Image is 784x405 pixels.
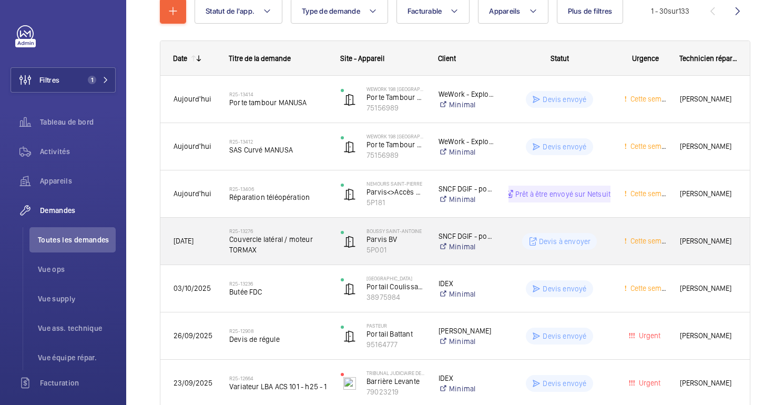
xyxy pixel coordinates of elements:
font: 03/10/2025 [174,284,211,292]
font: Devis de régule [229,335,280,343]
font: Type de demande [302,7,360,15]
font: Aujourd'hui [174,189,211,198]
font: Portail Coulissant vitré [366,282,441,291]
font: Statut de l'app. [206,7,254,15]
font: WeWork 198 [GEOGRAPHIC_DATA] - Portes [366,133,465,139]
font: [PERSON_NAME] [680,237,731,245]
font: [PERSON_NAME] [680,95,731,103]
font: [PERSON_NAME] [680,379,731,387]
a: Minimal [439,147,495,157]
font: [GEOGRAPHIC_DATA] [366,275,412,281]
font: R25-13276 [229,228,253,234]
font: Porte tambour MANUSA [229,98,307,107]
font: Minimal [449,100,475,109]
font: Appareils [40,177,72,185]
font: Tableau de bord [40,118,94,126]
font: Butée FDC [229,288,262,296]
font: Plus de filtres [568,7,613,15]
font: Activités [40,147,70,156]
font: 5P181 [366,198,385,207]
font: [PERSON_NAME] [680,331,731,340]
font: IDEX [439,374,453,382]
button: Filtres1 [11,67,116,93]
font: NEMOURS SAINT-PIERRE [366,180,422,187]
font: 1 - 30 [651,7,668,15]
font: Barrière Levante [366,377,420,386]
font: Urgence [632,54,659,63]
font: Vue ops [38,265,65,274]
font: Variateur LBA ACS 101 - h25 - 1 [229,382,327,391]
img: automatic_door.svg [343,140,356,153]
font: Facturation [40,379,79,387]
font: Aujourd'hui [174,95,211,103]
font: [PERSON_NAME] [680,189,731,198]
font: Toutes les demandes [38,236,109,244]
font: Porte Tambour entrée Bâtiment [366,93,468,102]
font: 1 [91,76,94,84]
font: Urgent [639,379,660,387]
font: 95164777 [366,340,398,349]
font: Minimal [449,290,475,298]
font: 133 [678,7,689,15]
font: 38975984 [366,293,400,301]
img: automatic_door.svg [343,330,356,342]
font: sur [668,7,678,15]
font: Urgent [639,331,660,340]
img: automatic_door.svg [343,93,356,106]
font: Minimal [449,242,475,251]
font: Aujourd'hui [174,142,211,150]
font: BOUSSY SAINT-ANTOINE [366,228,422,234]
img: automatic_door.svg [343,282,356,295]
font: Cette semaine [630,142,675,150]
font: Devis envoyé [543,285,586,293]
font: Couvercle latéral / moteur TORMAX [229,235,313,254]
font: Statut [551,54,569,63]
font: WeWork - Exploitation de WeWork [439,90,548,98]
font: R25-12664 [229,375,253,381]
font: Réparation téléopération [229,193,310,201]
font: [PERSON_NAME] [439,327,491,335]
a: Minimal [439,99,495,110]
font: [PERSON_NAME] [680,142,731,150]
font: Minimal [449,195,475,204]
font: TRIBUNAL JUDICIAIRE DE [GEOGRAPHIC_DATA] [366,370,468,376]
font: IDEX [439,279,453,288]
font: Filtres [39,76,59,84]
font: WeWork - Exploitation de WeWork [439,137,548,146]
font: Devis envoyé [543,95,586,104]
font: R25-13412 [229,138,253,145]
font: Parvis<>Accès Hall BV [366,188,438,196]
font: 26/09/2025 [174,331,212,340]
font: Minimal [449,337,475,346]
font: 23/09/2025 [174,379,212,387]
img: automatic_door.svg [343,188,356,200]
font: WeWork 198 [GEOGRAPHIC_DATA] - Portes [366,86,465,92]
font: SAS Curvé MANUSA [229,146,293,154]
font: Devis envoyé [543,379,586,388]
font: Minimal [449,384,475,393]
font: R25-13414 [229,91,253,97]
font: Minimal [449,148,475,156]
font: Site - Appareil [340,54,384,63]
font: SNCF DGIF - portes automatiques [439,232,547,240]
font: Technicien réparateur [679,54,749,63]
font: Prêt à être envoyé sur Netsuite [515,190,615,198]
font: Appareils [489,7,520,15]
font: Devis envoyé [543,332,586,340]
font: Cette semaine [630,237,675,245]
a: Minimal [439,383,495,394]
font: 5P001 [366,246,386,254]
font: Portail Battant [366,330,413,338]
font: Cette semaine [630,189,675,198]
font: Date [173,54,187,63]
font: [DATE] [174,237,194,245]
font: R25-13406 [229,186,254,192]
font: 75156989 [366,104,399,112]
font: Pasteur [366,322,387,329]
a: Minimal [439,241,495,252]
font: Devis à envoyer [539,237,591,246]
font: Facturable [408,7,442,15]
font: R25-13236 [229,280,253,287]
font: Vue équipe répar. [38,353,97,362]
font: 79023219 [366,388,399,396]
